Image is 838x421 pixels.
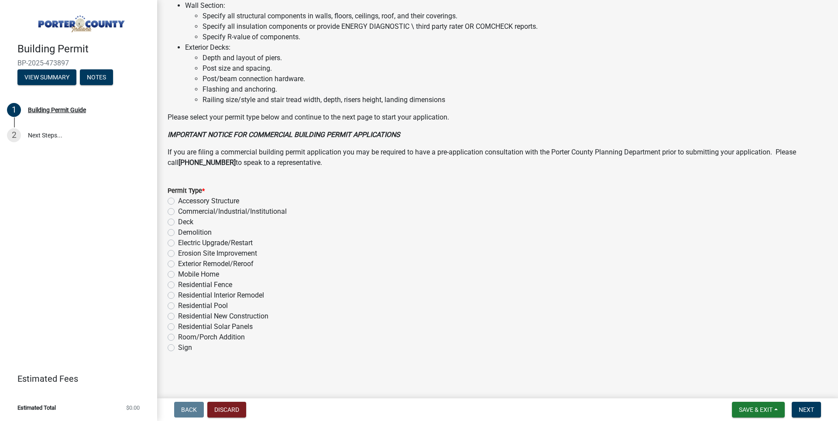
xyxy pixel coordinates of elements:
li: Specify all structural components in walls, floors, ceilings, roof, and their coverings. [203,11,828,21]
label: Commercial/Industrial/Institutional [178,206,287,217]
li: Specify all insulation components or provide ENERGY DIAGNOSTIC \ third party rater OR COMCHECK re... [203,21,828,32]
label: Room/Porch Addition [178,332,245,342]
li: Post size and spacing. [203,63,828,74]
label: Mobile Home [178,269,219,280]
label: Residential Interior Remodel [178,290,264,301]
p: If you are filing a commercial building permit application you may be required to have a pre-appl... [168,147,828,168]
li: Flashing and anchoring. [203,84,828,95]
label: Sign [178,342,192,353]
li: Exterior Decks: [185,42,828,105]
li: Post/beam connection hardware. [203,74,828,84]
strong: IMPORTANT NOTICE FOR COMMERCIAL BUILDING PERMIT APPLICATIONS [168,130,400,139]
span: Next [799,406,814,413]
div: 2 [7,128,21,142]
wm-modal-confirm: Notes [80,74,113,81]
label: Permit Type [168,188,205,194]
label: Deck [178,217,193,227]
button: View Summary [17,69,76,85]
label: Demolition [178,227,212,238]
span: Estimated Total [17,405,56,411]
wm-modal-confirm: Summary [17,74,76,81]
button: Next [792,402,821,418]
p: Please select your permit type below and continue to the next page to start your application. [168,112,828,123]
label: Residential Fence [178,280,232,290]
div: 1 [7,103,21,117]
span: Back [181,406,197,413]
button: Back [174,402,204,418]
span: Save & Exit [739,406,773,413]
li: Depth and layout of piers. [203,53,828,63]
a: Estimated Fees [7,370,143,387]
button: Save & Exit [732,402,785,418]
label: Erosion Site Improvement [178,248,257,259]
h4: Building Permit [17,43,150,55]
li: Specify R-value of components. [203,32,828,42]
li: Railing size/style and stair tread width, depth, risers height, landing dimensions [203,95,828,105]
strong: [PHONE_NUMBER] [179,158,236,167]
div: Building Permit Guide [28,107,86,113]
label: Accessory Structure [178,196,239,206]
img: Porter County, Indiana [17,9,143,34]
span: $0.00 [126,405,140,411]
li: Wall Section: [185,0,828,42]
button: Discard [207,402,246,418]
span: BP-2025-473897 [17,59,140,67]
button: Notes [80,69,113,85]
label: Electric Upgrade/Restart [178,238,253,248]
label: Residential Solar Panels [178,322,253,332]
label: Residential Pool [178,301,228,311]
label: Exterior Remodel/Reroof [178,259,254,269]
label: Residential New Construction [178,311,268,322]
